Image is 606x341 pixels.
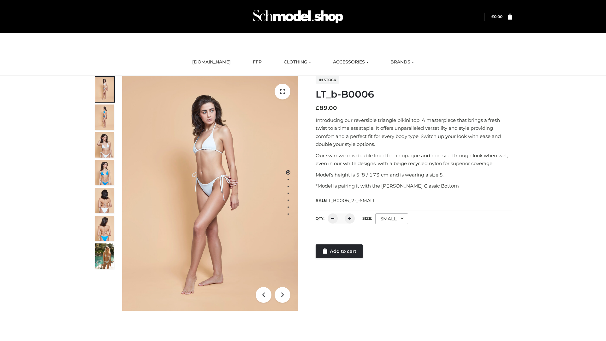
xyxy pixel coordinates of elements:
[248,55,266,69] a: FFP
[316,105,337,111] bdi: 89.00
[95,160,114,185] img: ArielClassicBikiniTop_CloudNine_AzureSky_OW114ECO_4-scaled.jpg
[316,116,512,148] p: Introducing our reversible triangle bikini top. A masterpiece that brings a fresh twist to a time...
[316,244,363,258] a: Add to cart
[375,213,408,224] div: SMALL
[316,76,339,84] span: In stock
[328,55,373,69] a: ACCESSORIES
[386,55,419,69] a: BRANDS
[316,105,319,111] span: £
[251,4,345,29] img: Schmodel Admin 964
[491,14,502,19] bdi: 0.00
[95,77,114,102] img: ArielClassicBikiniTop_CloudNine_AzureSky_OW114ECO_1-scaled.jpg
[95,243,114,269] img: Arieltop_CloudNine_AzureSky2.jpg
[326,198,375,203] span: LT_B0006_2-_-SMALL
[95,132,114,158] img: ArielClassicBikiniTop_CloudNine_AzureSky_OW114ECO_3-scaled.jpg
[491,14,502,19] a: £0.00
[279,55,316,69] a: CLOTHING
[316,197,376,204] span: SKU:
[362,216,372,221] label: Size:
[316,171,512,179] p: Model’s height is 5 ‘8 / 173 cm and is wearing a size S.
[316,216,324,221] label: QTY:
[316,89,512,100] h1: LT_b-B0006
[95,216,114,241] img: ArielClassicBikiniTop_CloudNine_AzureSky_OW114ECO_8-scaled.jpg
[316,152,512,168] p: Our swimwear is double lined for an opaque and non-see-through look when wet, even in our white d...
[187,55,235,69] a: [DOMAIN_NAME]
[491,14,494,19] span: £
[122,76,298,311] img: ArielClassicBikiniTop_CloudNine_AzureSky_OW114ECO_1
[316,182,512,190] p: *Model is pairing it with the [PERSON_NAME] Classic Bottom
[95,105,114,130] img: ArielClassicBikiniTop_CloudNine_AzureSky_OW114ECO_2-scaled.jpg
[95,188,114,213] img: ArielClassicBikiniTop_CloudNine_AzureSky_OW114ECO_7-scaled.jpg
